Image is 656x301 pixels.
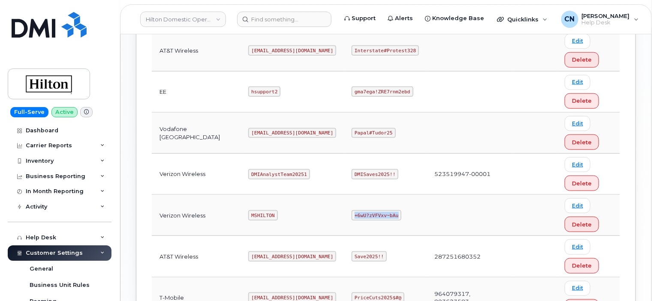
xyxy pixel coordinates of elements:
[565,176,599,191] button: Delete
[248,45,336,56] code: [EMAIL_ADDRESS][DOMAIN_NAME]
[565,198,590,213] a: Edit
[152,72,241,113] td: EE
[565,157,590,172] a: Edit
[565,258,599,274] button: Delete
[338,10,382,27] a: Support
[248,251,336,262] code: [EMAIL_ADDRESS][DOMAIN_NAME]
[152,236,241,277] td: AT&T Wireless
[248,169,310,179] code: DMIAnalystTeam20251
[565,239,590,254] a: Edit
[248,210,277,221] code: MSHILTON
[491,11,554,28] div: Quicklinks
[152,113,241,154] td: Vodafone [GEOGRAPHIC_DATA]
[352,251,387,262] code: Save2025!!
[140,12,226,27] a: Hilton Domestic Operating Company Inc
[248,86,280,97] code: hsupport2
[619,264,650,295] iframe: Messenger Launcher
[582,19,630,26] span: Help Desk
[248,128,336,138] code: [EMAIL_ADDRESS][DOMAIN_NAME]
[432,14,484,23] span: Knowledge Base
[427,154,512,195] td: 523519947-00001
[352,128,395,138] code: Papal#Tudor25
[572,56,592,64] span: Delete
[237,12,331,27] input: Find something...
[352,14,376,23] span: Support
[572,138,592,146] span: Delete
[352,86,413,97] code: gma7ega!ZRE7rnm2ebd
[555,11,645,28] div: Connor Nguyen
[565,93,599,109] button: Delete
[152,30,241,72] td: AT&T Wireless
[565,75,590,90] a: Edit
[352,169,398,179] code: DMISaves2025!!
[152,195,241,236] td: Verizon Wireless
[565,281,590,296] a: Edit
[507,16,539,23] span: Quicklinks
[565,116,590,131] a: Edit
[565,34,590,49] a: Edit
[427,236,512,277] td: 287251680352
[419,10,490,27] a: Knowledge Base
[565,134,599,150] button: Delete
[382,10,419,27] a: Alerts
[352,45,419,56] code: Interstate#Protest328
[572,262,592,270] span: Delete
[152,154,241,195] td: Verizon Wireless
[565,52,599,68] button: Delete
[565,217,599,232] button: Delete
[352,210,401,221] code: +6wU?zVFVxv~bAu
[395,14,413,23] span: Alerts
[572,97,592,105] span: Delete
[572,221,592,229] span: Delete
[565,14,575,24] span: CN
[572,179,592,188] span: Delete
[582,12,630,19] span: [PERSON_NAME]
